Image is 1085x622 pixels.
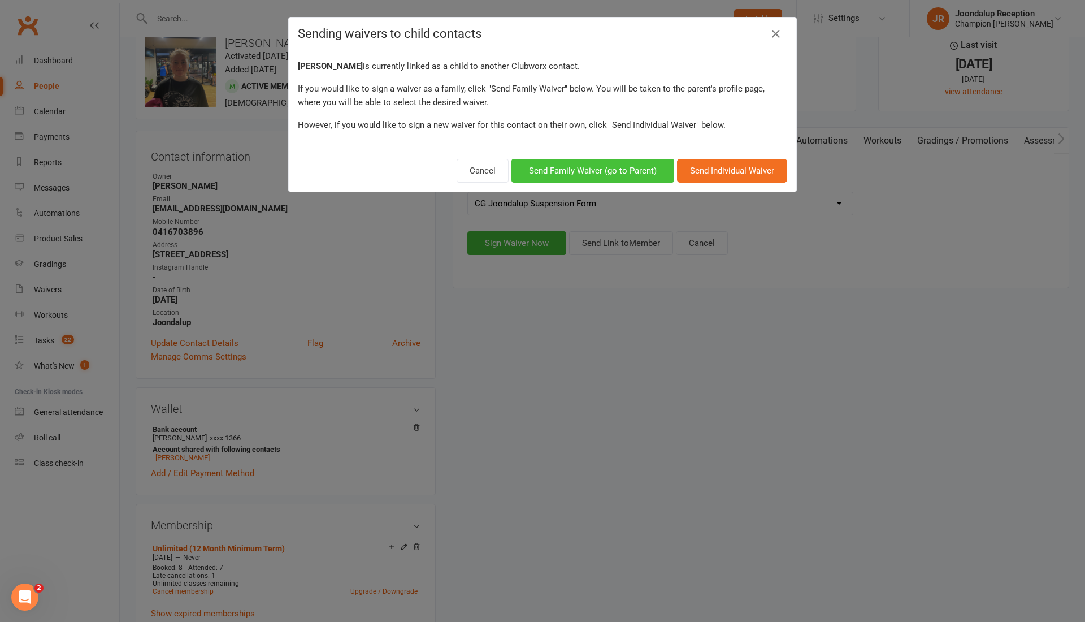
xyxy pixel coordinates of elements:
h4: Sending waivers to child contacts [298,27,787,41]
button: Send Family Waiver (go to Parent) [511,159,674,183]
button: Send Individual Waiver [677,159,787,183]
div: is currently linked as a child to another Clubworx contact. [298,59,787,73]
strong: [PERSON_NAME] [298,61,363,71]
button: Cancel [457,159,509,183]
a: Close [767,25,785,43]
div: However, if you would like to sign a new waiver for this contact on their own, click "Send Indivi... [298,118,787,132]
span: 2 [34,584,44,593]
div: If you would like to sign a waiver as a family, click "Send Family Waiver" below. You will be tak... [298,82,787,109]
iframe: Intercom live chat [11,584,38,611]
